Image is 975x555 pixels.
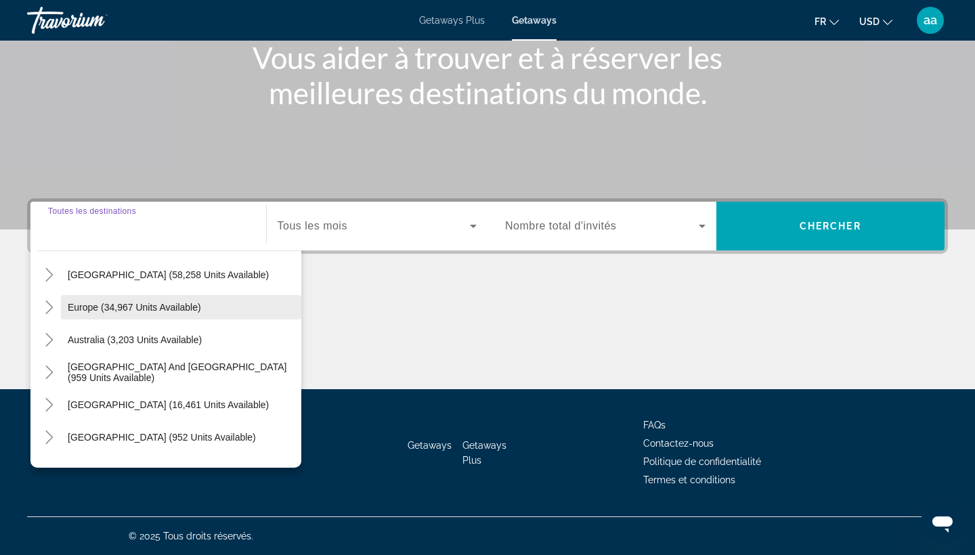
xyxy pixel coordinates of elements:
a: Contactez-nous [643,438,714,449]
a: Termes et conditions [643,474,735,485]
span: aa [924,14,937,27]
a: Getaways Plus [462,440,506,466]
span: fr [815,16,826,27]
button: Chercher [716,202,945,250]
button: Toggle Europe (34,967 units available) [37,296,61,319]
button: Toggle Australia (3,203 units available) [37,328,61,352]
span: [GEOGRAPHIC_DATA] (952 units available) [68,432,256,443]
span: © 2025 Tous droits réservés. [129,531,253,541]
iframe: Bouton de lancement de la fenêtre de messagerie [921,501,964,544]
span: Toutes les destinations [48,206,136,215]
button: [GEOGRAPHIC_DATA] (952 units available) [61,425,301,449]
button: Europe (34,967 units available) [61,295,301,319]
a: FAQs [643,420,666,430]
button: [GEOGRAPHIC_DATA] (58,258 units available) [61,263,301,287]
button: Change currency [859,12,892,31]
button: User Menu [913,6,948,35]
span: Chercher [800,221,861,231]
button: Toggle Canada (14,665 units available) [37,231,61,254]
a: Getaways [512,15,557,26]
span: [GEOGRAPHIC_DATA] (16,461 units available) [68,399,269,410]
button: Canada (14,665 units available) [61,230,301,254]
button: Change language [815,12,839,31]
button: Asia (10,331 units available) [61,458,301,482]
button: Toggle Asia (10,331 units available) [37,458,61,482]
span: Australia (3,203 units available) [68,334,202,345]
h1: Vous aider à trouver et à réserver les meilleures destinations du monde. [234,40,741,110]
button: [GEOGRAPHIC_DATA] (16,461 units available) [61,393,301,417]
span: USD [859,16,880,27]
a: Politique de confidentialité [643,456,761,467]
button: Australia (3,203 units available) [61,328,301,352]
button: Toggle South Pacific and Oceania (959 units available) [37,361,61,384]
button: Toggle Central America (952 units available) [37,426,61,449]
button: [GEOGRAPHIC_DATA] and [GEOGRAPHIC_DATA] (959 units available) [61,360,301,384]
span: [GEOGRAPHIC_DATA] and [GEOGRAPHIC_DATA] (959 units available) [68,361,295,383]
span: Nombre total d'invités [505,220,616,231]
a: Travorium [27,3,162,38]
button: Toggle Caribbean & Atlantic Islands (58,258 units available) [37,263,61,287]
button: Toggle South America (16,461 units available) [37,393,61,417]
span: [GEOGRAPHIC_DATA] (58,258 units available) [68,269,269,280]
span: Tous les mois [278,220,347,231]
a: Getaways [408,440,452,451]
div: Search widget [30,202,945,250]
span: Europe (34,967 units available) [68,302,201,313]
a: Getaways Plus [419,15,485,26]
